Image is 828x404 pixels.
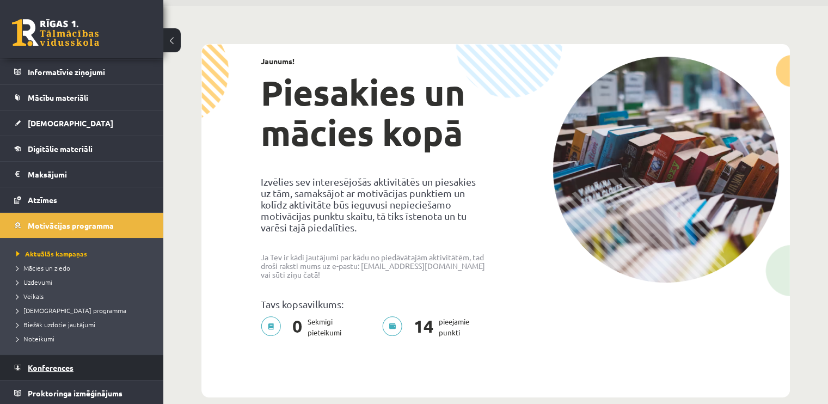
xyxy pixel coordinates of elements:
[16,264,70,272] span: Mācies un ziedo
[16,306,126,315] span: [DEMOGRAPHIC_DATA] programma
[28,388,122,398] span: Proktoringa izmēģinājums
[28,221,114,230] span: Motivācijas programma
[14,162,150,187] a: Maksājumi
[287,316,308,338] span: 0
[14,59,150,84] a: Informatīvie ziņojumi
[16,278,52,286] span: Uzdevumi
[28,59,150,84] legend: Informatīvie ziņojumi
[28,195,57,205] span: Atzīmes
[16,320,152,329] a: Biežāk uzdotie jautājumi
[16,249,87,258] span: Aktuālās kampaņas
[16,334,152,344] a: Noteikumi
[28,93,88,102] span: Mācību materiāli
[16,291,152,301] a: Veikals
[261,253,487,279] p: Ja Tev ir kādi jautājumi par kādu no piedāvātajām aktivitātēm, tad droši raksti mums uz e-pastu: ...
[28,144,93,154] span: Digitālie materiāli
[14,85,150,110] a: Mācību materiāli
[16,249,152,259] a: Aktuālās kampaņas
[261,56,295,66] strong: Jaunums!
[16,320,95,329] span: Biežāk uzdotie jautājumi
[261,72,487,153] h1: Piesakies un mācies kopā
[14,136,150,161] a: Digitālie materiāli
[28,363,73,372] span: Konferences
[12,19,99,46] a: Rīgas 1. Tālmācības vidusskola
[14,111,150,136] a: [DEMOGRAPHIC_DATA]
[14,213,150,238] a: Motivācijas programma
[16,263,152,273] a: Mācies un ziedo
[16,292,44,301] span: Veikals
[14,187,150,212] a: Atzīmes
[261,316,348,338] p: Sekmīgi pieteikumi
[28,162,150,187] legend: Maksājumi
[16,334,54,343] span: Noteikumi
[16,277,152,287] a: Uzdevumi
[408,316,439,338] span: 14
[261,298,487,310] p: Tavs kopsavilkums:
[28,118,113,128] span: [DEMOGRAPHIC_DATA]
[261,176,487,233] p: Izvēlies sev interesējošās aktivitātēs un piesakies uz tām, samaksājot ar motivācijas punktiem un...
[553,57,779,283] img: campaign-image-1c4f3b39ab1f89d1fca25a8facaab35ebc8e40cf20aedba61fd73fb4233361ac.png
[14,355,150,380] a: Konferences
[382,316,476,338] p: pieejamie punkti
[16,305,152,315] a: [DEMOGRAPHIC_DATA] programma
